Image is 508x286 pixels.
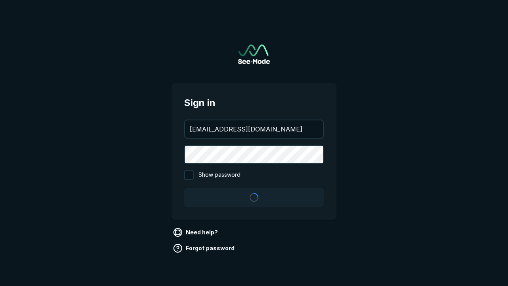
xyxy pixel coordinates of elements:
a: Go to sign in [238,44,270,64]
input: your@email.com [185,120,323,138]
span: Sign in [184,96,324,110]
img: See-Mode Logo [238,44,270,64]
a: Need help? [171,226,221,239]
span: Show password [198,170,241,180]
a: Forgot password [171,242,238,255]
